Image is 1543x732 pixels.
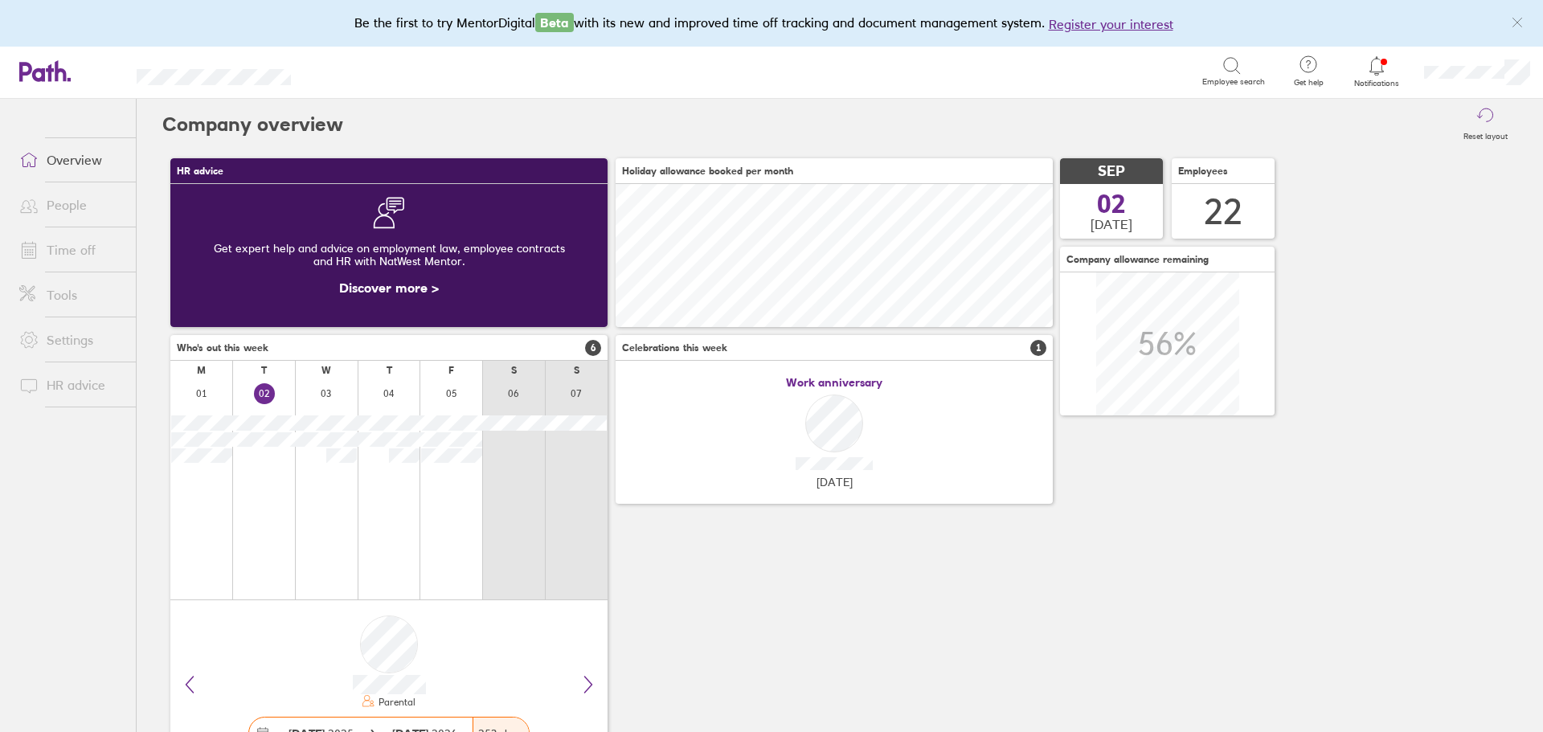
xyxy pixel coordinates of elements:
button: Register your interest [1049,14,1173,34]
span: Holiday allowance booked per month [622,166,793,177]
h2: Company overview [162,99,343,150]
a: People [6,189,136,221]
div: 22 [1204,191,1242,232]
div: Parental [375,697,415,708]
span: Get help [1283,78,1335,88]
span: HR advice [177,166,223,177]
span: Company allowance remaining [1066,254,1209,265]
div: M [197,365,206,376]
span: Notifications [1351,79,1403,88]
span: Employees [1178,166,1228,177]
div: Search [334,63,375,78]
span: Work anniversary [786,376,882,389]
a: Tools [6,279,136,311]
span: Who's out this week [177,342,268,354]
a: Settings [6,324,136,356]
span: 1 [1030,340,1046,356]
div: Be the first to try MentorDigital with its new and improved time off tracking and document manage... [354,13,1189,34]
span: SEP [1098,163,1125,180]
span: 6 [585,340,601,356]
div: T [387,365,392,376]
span: Celebrations this week [622,342,727,354]
span: [DATE] [1091,217,1132,231]
label: Reset layout [1454,127,1517,141]
div: Get expert help and advice on employment law, employee contracts and HR with NatWest Mentor. [183,229,595,280]
div: S [511,365,517,376]
span: 02 [1097,191,1126,217]
span: Employee search [1202,77,1265,87]
a: Discover more > [339,280,439,296]
span: [DATE] [817,476,853,489]
button: Reset layout [1454,99,1517,150]
div: F [448,365,454,376]
div: W [321,365,331,376]
a: HR advice [6,369,136,401]
a: Time off [6,234,136,266]
a: Notifications [1351,55,1403,88]
a: Overview [6,144,136,176]
span: Beta [535,13,574,32]
div: S [574,365,579,376]
div: T [261,365,267,376]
